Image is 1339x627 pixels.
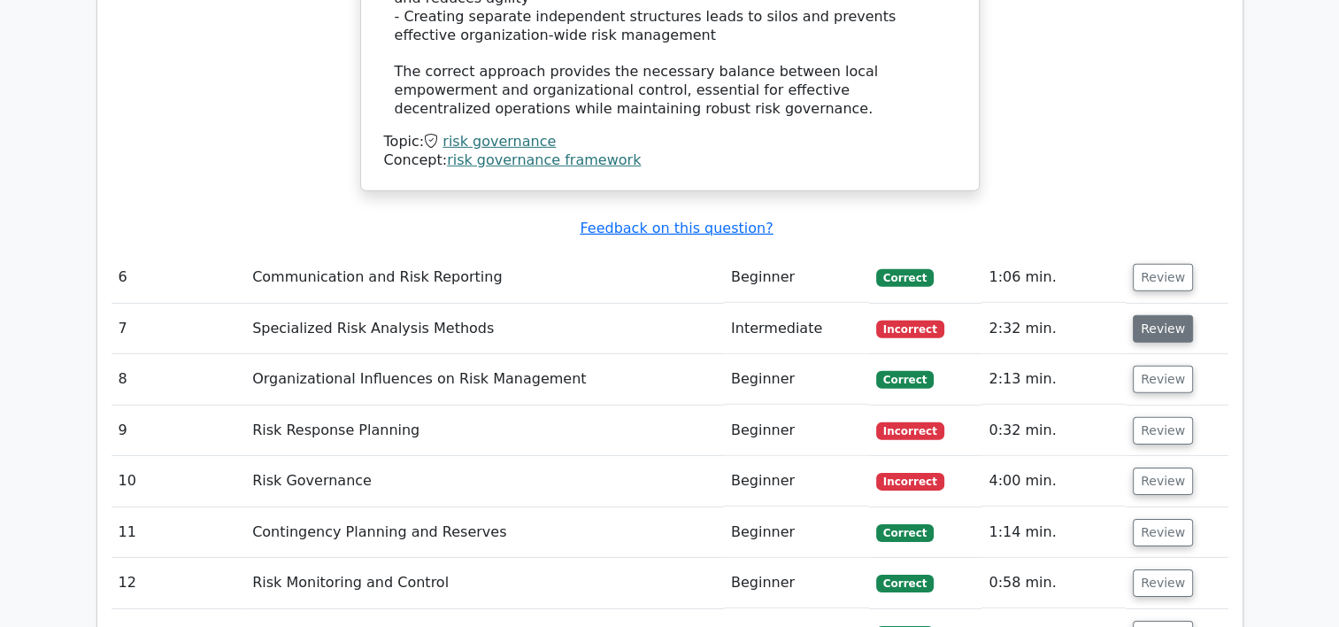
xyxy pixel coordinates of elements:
[112,304,246,354] td: 7
[245,406,724,456] td: Risk Response Planning
[112,406,246,456] td: 9
[245,507,724,558] td: Contingency Planning and Reserves
[724,304,869,354] td: Intermediate
[384,151,956,170] div: Concept:
[981,354,1126,405] td: 2:13 min.
[442,133,556,150] a: risk governance
[981,507,1126,558] td: 1:14 min.
[981,252,1126,303] td: 1:06 min.
[245,252,724,303] td: Communication and Risk Reporting
[876,371,934,389] span: Correct
[1133,468,1193,495] button: Review
[876,422,944,440] span: Incorrect
[384,133,956,151] div: Topic:
[724,406,869,456] td: Beginner
[981,558,1126,608] td: 0:58 min.
[112,252,246,303] td: 6
[112,354,246,405] td: 8
[1133,569,1193,597] button: Review
[245,354,724,405] td: Organizational Influences on Risk Management
[112,456,246,507] td: 10
[724,558,869,608] td: Beginner
[724,354,869,405] td: Beginner
[1133,417,1193,445] button: Review
[876,269,934,287] span: Correct
[112,507,246,558] td: 11
[724,507,869,558] td: Beginner
[112,558,246,608] td: 12
[876,473,944,491] span: Incorrect
[245,456,724,507] td: Risk Governance
[1133,366,1193,393] button: Review
[724,456,869,507] td: Beginner
[981,406,1126,456] td: 0:32 min.
[245,304,724,354] td: Specialized Risk Analysis Methods
[876,321,944,338] span: Incorrect
[724,252,869,303] td: Beginner
[981,304,1126,354] td: 2:32 min.
[580,220,773,236] a: Feedback on this question?
[245,558,724,608] td: Risk Monitoring and Control
[1133,315,1193,343] button: Review
[876,575,934,592] span: Correct
[447,151,641,168] a: risk governance framework
[981,456,1126,507] td: 4:00 min.
[1133,519,1193,546] button: Review
[876,524,934,542] span: Correct
[1133,264,1193,291] button: Review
